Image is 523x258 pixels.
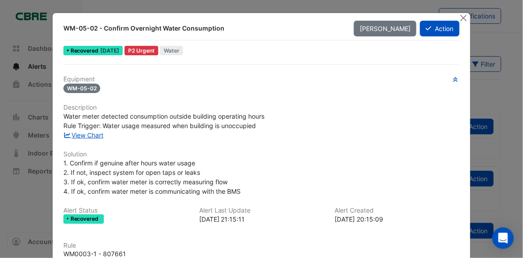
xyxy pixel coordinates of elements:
[354,21,416,36] button: [PERSON_NAME]
[335,214,459,224] div: [DATE] 20:15:09
[420,21,459,36] button: Action
[199,207,324,214] h6: Alert Last Update
[63,242,459,249] h6: Rule
[492,227,514,249] div: Open Intercom Messenger
[63,76,459,83] h6: Equipment
[160,46,183,55] span: Water
[63,159,241,195] span: 1. Confirm if genuine after hours water usage 2. If not, inspect system for open taps or leaks 3....
[63,131,103,139] a: View Chart
[459,13,469,22] button: Close
[63,84,100,93] span: WM-05-02
[71,216,101,222] span: Recovered
[71,48,101,53] span: Recovered
[63,151,459,158] h6: Solution
[101,47,120,54] span: Fri 15-Aug-2025 21:15 AEST
[63,104,459,111] h6: Description
[63,207,188,214] h6: Alert Status
[63,24,343,33] div: WM-05-02 - Confirm Overnight Water Consumption
[63,112,264,129] span: Water meter detected consumption outside building operating hours Rule Trigger: Water usage measu...
[335,207,459,214] h6: Alert Created
[125,46,158,55] div: P2 Urgent
[199,214,324,224] div: [DATE] 21:15:11
[360,25,411,32] span: [PERSON_NAME]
